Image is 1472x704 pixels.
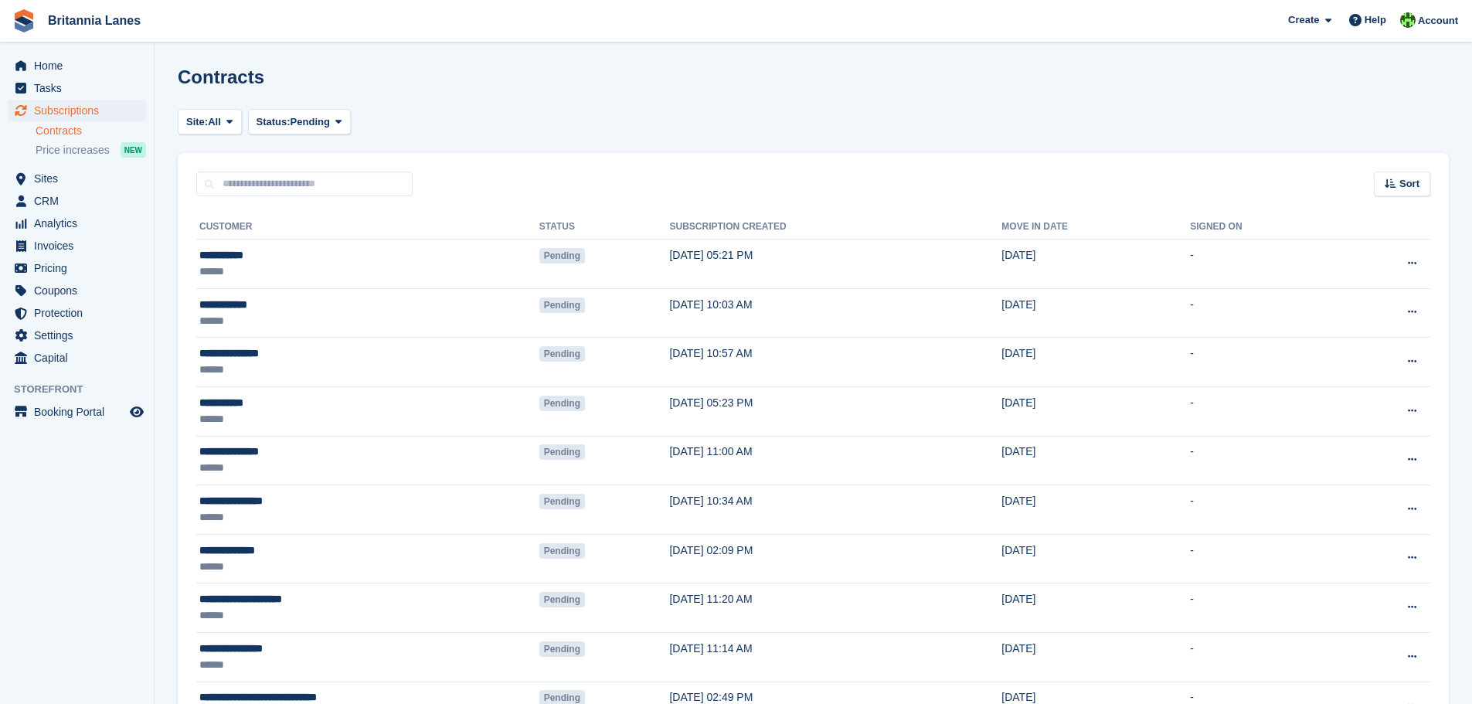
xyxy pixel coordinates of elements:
td: - [1190,338,1338,387]
span: Settings [34,325,127,346]
th: Customer [196,215,539,240]
span: Capital [34,347,127,369]
a: menu [8,213,146,234]
td: - [1190,583,1338,633]
td: [DATE] [1001,288,1190,338]
td: [DATE] [1001,485,1190,535]
td: - [1190,386,1338,436]
span: Subscriptions [34,100,127,121]
td: - [1190,534,1338,583]
td: [DATE] 02:09 PM [669,534,1001,583]
a: menu [8,235,146,257]
td: [DATE] [1001,436,1190,485]
span: Help [1365,12,1386,28]
a: menu [8,280,146,301]
span: Pending [539,346,585,362]
td: [DATE] [1001,338,1190,387]
td: - [1190,288,1338,338]
span: Pending [291,114,330,130]
td: - [1190,436,1338,485]
span: Coupons [34,280,127,301]
a: Contracts [36,124,146,138]
div: NEW [121,142,146,158]
td: [DATE] [1001,240,1190,289]
a: menu [8,100,146,121]
span: Price increases [36,143,110,158]
td: [DATE] 10:03 AM [669,288,1001,338]
span: Account [1418,13,1458,29]
span: Analytics [34,213,127,234]
td: - [1190,485,1338,535]
span: Pending [539,248,585,264]
span: Storefront [14,382,154,397]
th: Subscription created [669,215,1001,240]
img: stora-icon-8386f47178a22dfd0bd8f6a31ec36ba5ce8667c1dd55bd0f319d3a0aa187defe.svg [12,9,36,32]
button: Site: All [178,109,242,134]
img: Robert Parr [1400,12,1416,28]
span: Pending [539,494,585,509]
span: Sort [1399,176,1419,192]
a: menu [8,168,146,189]
a: menu [8,401,146,423]
span: Pending [539,444,585,460]
a: Preview store [127,403,146,421]
th: Status [539,215,670,240]
td: [DATE] 11:14 AM [669,632,1001,682]
td: [DATE] [1001,583,1190,633]
span: Invoices [34,235,127,257]
span: Home [34,55,127,77]
a: Price increases NEW [36,141,146,158]
td: [DATE] 10:34 AM [669,485,1001,535]
a: menu [8,325,146,346]
td: [DATE] [1001,632,1190,682]
a: menu [8,77,146,99]
span: Protection [34,302,127,324]
td: [DATE] 05:23 PM [669,386,1001,436]
td: [DATE] 11:00 AM [669,436,1001,485]
a: menu [8,55,146,77]
span: Pricing [34,257,127,279]
th: Signed on [1190,215,1338,240]
a: menu [8,190,146,212]
td: [DATE] 10:57 AM [669,338,1001,387]
span: All [208,114,221,130]
span: Sites [34,168,127,189]
span: Pending [539,298,585,313]
span: Pending [539,592,585,607]
a: menu [8,347,146,369]
span: Pending [539,543,585,559]
td: [DATE] [1001,534,1190,583]
td: [DATE] 05:21 PM [669,240,1001,289]
td: [DATE] [1001,386,1190,436]
span: Create [1288,12,1319,28]
a: menu [8,257,146,279]
span: Pending [539,396,585,411]
span: Tasks [34,77,127,99]
button: Status: Pending [248,109,351,134]
a: Britannia Lanes [42,8,147,33]
th: Move in date [1001,215,1190,240]
td: - [1190,240,1338,289]
span: Pending [539,641,585,657]
td: [DATE] 11:20 AM [669,583,1001,633]
td: - [1190,632,1338,682]
span: CRM [34,190,127,212]
span: Site: [186,114,208,130]
span: Status: [257,114,291,130]
span: Booking Portal [34,401,127,423]
h1: Contracts [178,66,264,87]
a: menu [8,302,146,324]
